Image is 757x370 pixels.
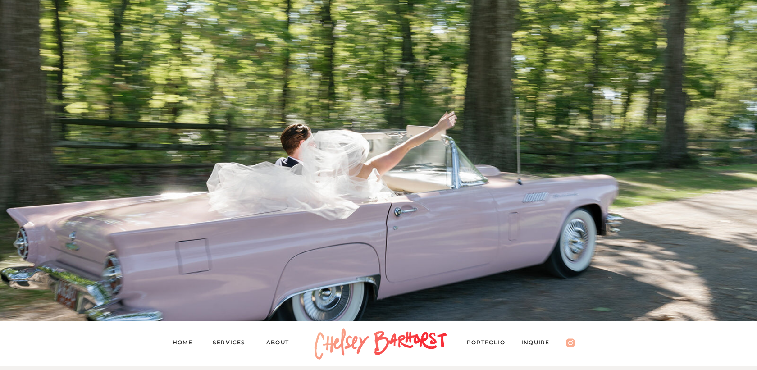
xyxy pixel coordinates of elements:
a: Home [173,338,200,350]
a: PORTFOLIO [467,338,514,350]
a: About [266,338,297,350]
a: Inquire [521,338,558,350]
a: Services [213,338,253,350]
